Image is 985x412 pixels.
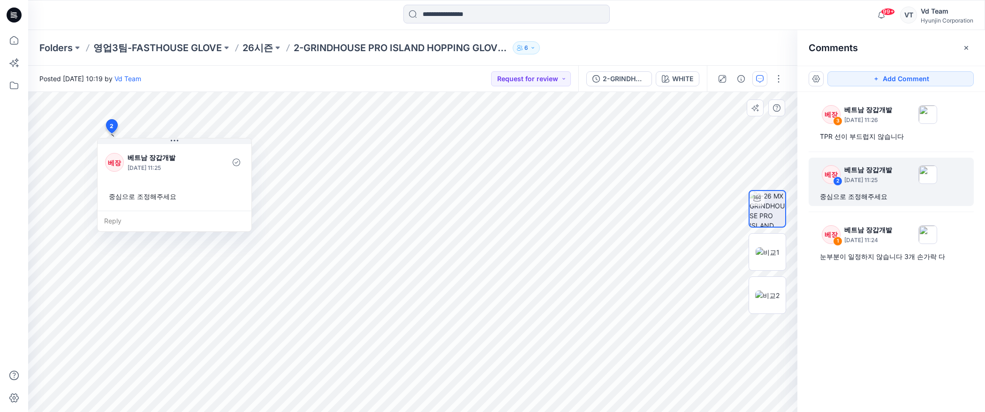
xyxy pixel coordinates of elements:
[114,75,141,83] a: Vd Team
[110,122,114,130] span: 2
[833,116,842,126] div: 3
[128,163,204,173] p: [DATE] 11:25
[39,74,141,84] span: Posted [DATE] 10:19 by
[98,211,251,231] div: Reply
[294,41,509,54] p: 2-GRINDHOUSE PRO ISLAND HOPPING GLOVE YOUTH
[822,165,841,184] div: 베장
[881,8,895,15] span: 99+
[93,41,222,54] a: 영업3팀-FASTHOUSE GLOVE
[844,104,892,115] p: 베트남 장갑개발
[822,105,841,124] div: 베장
[603,74,646,84] div: 2-GRINDHOUSE PRO ISLAND HOPPING GLOVE YOUTH
[756,247,780,257] img: 비교1
[820,131,962,142] div: TPR 선이 부드럽지 않습니다
[827,71,974,86] button: Add Comment
[844,175,892,185] p: [DATE] 11:25
[586,71,652,86] button: 2-GRINDHOUSE PRO ISLAND HOPPING GLOVE YOUTH
[128,152,204,163] p: 베트남 장갑개발
[820,251,962,262] div: 눈부분이 일정하지 않습니다 3개 손가락 다
[820,191,962,202] div: 중심으로 조정해주세요
[105,188,244,205] div: 중심으로 조정해주세요
[734,71,749,86] button: Details
[672,74,693,84] div: WHITE
[900,7,917,23] div: VT
[844,115,892,125] p: [DATE] 11:26
[105,153,124,172] div: 베장
[844,236,892,245] p: [DATE] 11:24
[921,6,973,17] div: Vd Team
[833,176,842,186] div: 2
[822,225,841,244] div: 베장
[513,41,540,54] button: 6
[242,41,273,54] a: 26시즌
[750,191,785,227] img: 2-26 MX GRINDHOUSE PRO ISLAND HOPPING GLOVE YOUTH
[524,43,528,53] p: 6
[656,71,699,86] button: WHITE
[833,237,842,246] div: 1
[844,164,892,175] p: 베트남 장갑개발
[844,224,892,236] p: 베트남 장갑개발
[809,42,858,53] h2: Comments
[755,290,780,300] img: 비교2
[39,41,73,54] a: Folders
[921,17,973,24] div: Hyunjin Corporation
